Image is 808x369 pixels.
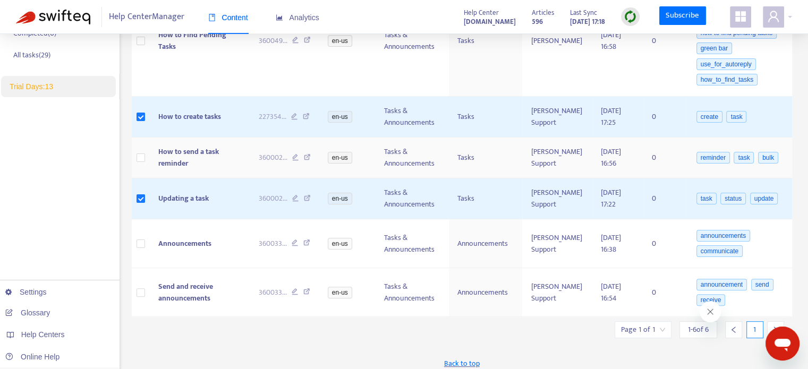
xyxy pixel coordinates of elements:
p: Completed ( 0 ) [13,28,56,39]
span: How to Find Pending Tasks [158,29,226,53]
span: communicate [696,245,743,257]
span: Back to top [444,358,480,369]
td: [PERSON_NAME] Support [522,219,592,268]
td: Announcements [449,219,522,268]
span: use_for_autoreply [696,58,756,70]
span: send [751,279,773,290]
td: [PERSON_NAME] Support [522,138,592,178]
span: 360033 ... [259,287,287,298]
p: All tasks ( 29 ) [13,49,50,61]
span: appstore [734,10,747,23]
td: 0 [643,178,686,219]
span: Last Sync [570,7,597,19]
span: en-us [328,111,352,123]
td: 0 [643,219,686,268]
td: [PERSON_NAME] Support [522,97,592,138]
span: en-us [328,152,352,164]
strong: [DOMAIN_NAME] [464,16,516,28]
span: 227354 ... [259,111,286,123]
span: 360002 ... [259,193,287,204]
span: en-us [328,238,352,250]
span: Help Center [464,7,499,19]
td: Tasks & Announcements [376,268,449,317]
span: task [734,152,754,164]
span: left [730,326,737,333]
span: announcements [696,230,750,242]
td: Tasks & Announcements [376,97,449,138]
span: Help Centers [21,330,65,339]
span: Updating a task [158,192,209,204]
a: Online Help [5,353,59,361]
iframe: Button to launch messaging window [766,327,800,361]
a: Settings [5,288,47,296]
span: Hi. Need any help? [6,7,76,16]
span: How to create tasks [158,110,221,123]
td: Announcements [449,268,522,317]
span: [DATE] 17:22 [601,186,621,210]
td: Tasks & Announcements [376,138,449,178]
span: [DATE] 16:38 [601,231,621,255]
span: [DATE] 16:56 [601,145,621,169]
span: announcement [696,279,747,290]
td: Tasks [449,178,522,219]
span: book [208,14,216,21]
td: 0 [643,138,686,178]
span: update [750,193,778,204]
span: 1 - 6 of 6 [688,324,709,335]
strong: [DATE] 17:18 [570,16,605,28]
span: status [720,193,746,204]
span: 360033 ... [259,238,287,250]
td: 0 [643,97,686,138]
a: Subscribe [659,6,706,25]
span: How to send a task reminder [158,145,219,169]
span: green bar [696,42,732,54]
iframe: Close message [700,301,721,322]
td: Tasks [449,97,522,138]
span: area-chart [276,14,283,21]
span: Content [208,13,248,22]
span: Trial Days: 13 [10,82,53,91]
span: user [767,10,780,23]
td: [PERSON_NAME] Support [522,268,592,317]
span: en-us [328,35,352,47]
span: Send and receive announcements [158,280,213,304]
strong: 596 [532,16,543,28]
span: bulk [758,152,778,164]
td: 0 [643,268,686,317]
img: Swifteq [16,10,90,24]
a: [DOMAIN_NAME] [464,15,516,28]
span: [DATE] 16:54 [601,280,621,304]
td: Tasks & Announcements [376,219,449,268]
td: [PERSON_NAME] Support [522,178,592,219]
td: Tasks & Announcements [376,178,449,219]
span: en-us [328,193,352,204]
span: Help Center Manager [109,7,184,27]
span: en-us [328,287,352,298]
span: 360002 ... [259,152,287,164]
span: create [696,111,722,123]
span: right [772,326,779,333]
span: Articles [532,7,554,19]
div: 1 [746,321,763,338]
span: Announcements [158,237,211,250]
img: sync.dc5367851b00ba804db3.png [624,10,637,23]
a: Glossary [5,308,50,317]
span: task [726,111,746,123]
span: task [696,193,717,204]
span: Analytics [276,13,319,22]
span: receive [696,294,726,306]
span: [DATE] 17:25 [601,105,621,128]
td: Tasks [449,138,522,178]
span: reminder [696,152,730,164]
span: how_to_find_tasks [696,74,758,85]
span: [DATE] 16:58 [601,29,621,53]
